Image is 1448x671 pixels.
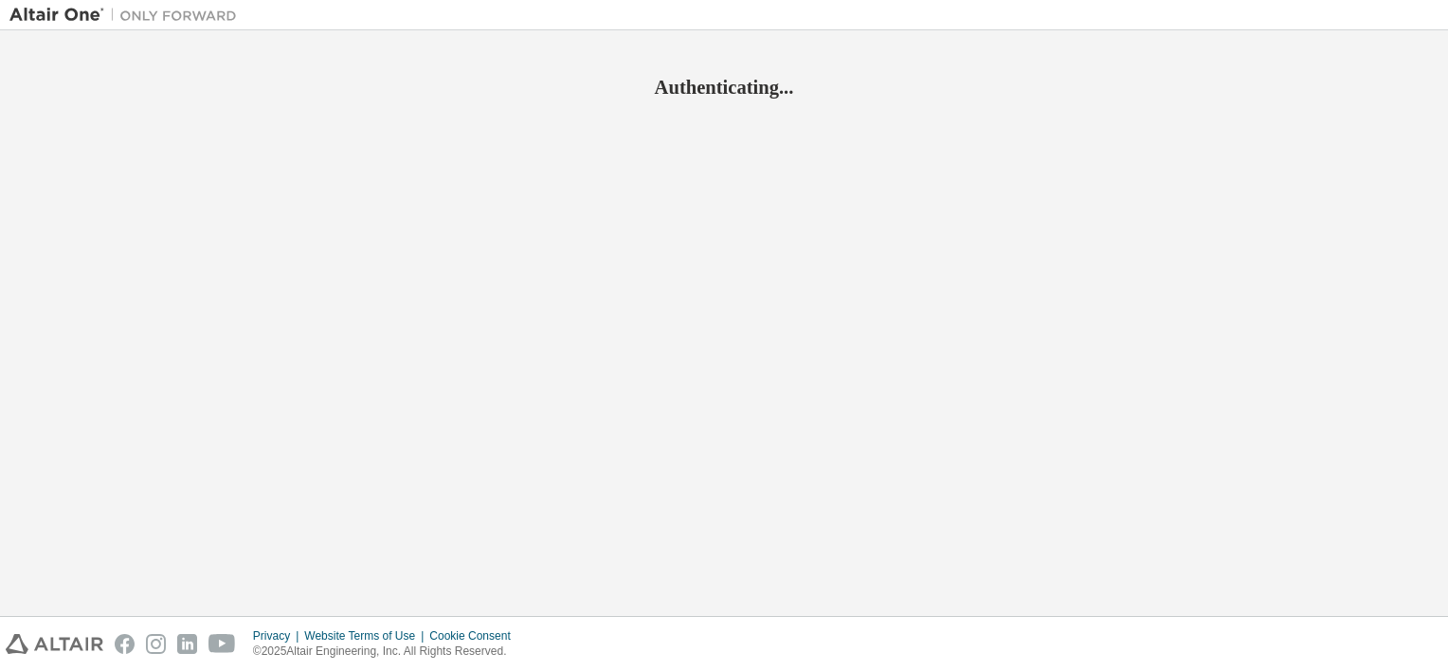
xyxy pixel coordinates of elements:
[9,75,1439,100] h2: Authenticating...
[304,628,429,644] div: Website Terms of Use
[115,634,135,654] img: facebook.svg
[146,634,166,654] img: instagram.svg
[208,634,236,654] img: youtube.svg
[6,634,103,654] img: altair_logo.svg
[253,628,304,644] div: Privacy
[429,628,521,644] div: Cookie Consent
[9,6,246,25] img: Altair One
[177,634,197,654] img: linkedin.svg
[253,644,522,660] p: © 2025 Altair Engineering, Inc. All Rights Reserved.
